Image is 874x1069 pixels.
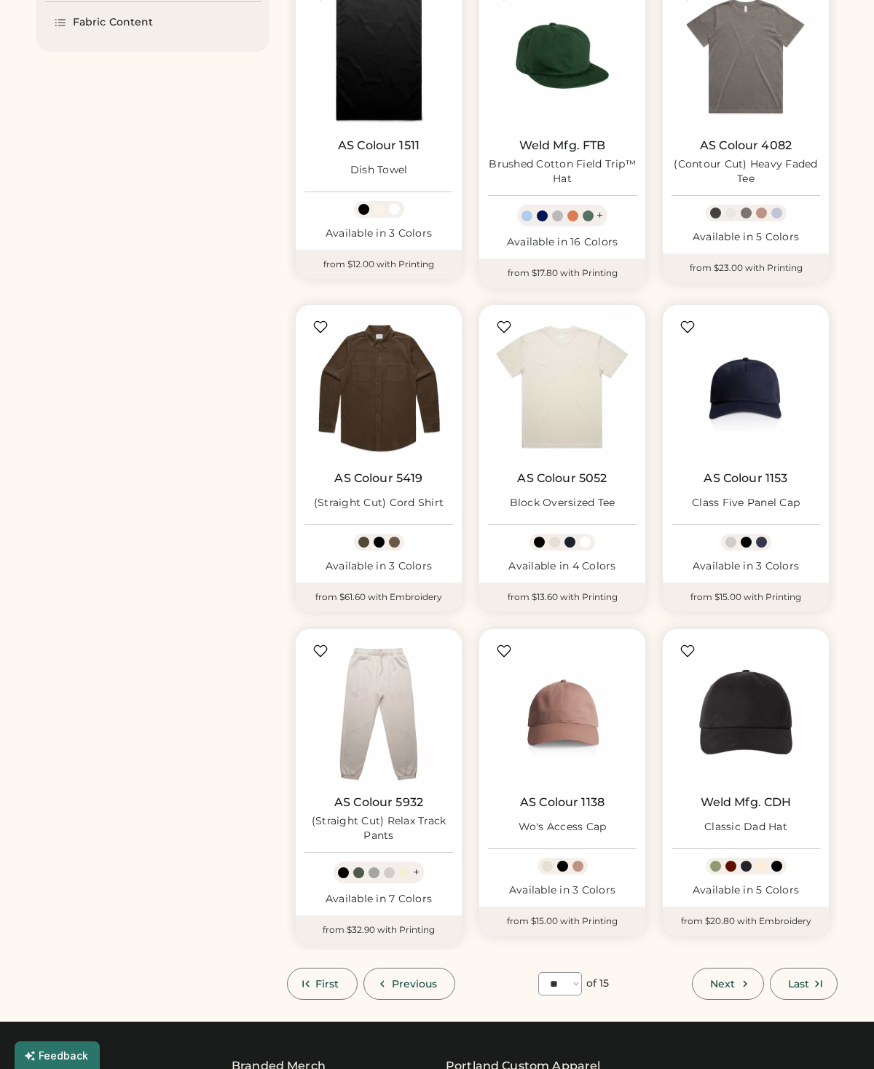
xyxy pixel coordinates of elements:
div: Available in 16 Colors [488,235,637,250]
div: Fabric Content [73,15,153,30]
img: AS Colour 5419 (Straight Cut) Cord Shirt [304,314,453,462]
div: from $15.00 with Printing [663,583,829,612]
img: Weld Mfg. CDH Classic Dad Hat [672,638,820,786]
span: Previous [392,979,438,989]
div: Class Five Panel Cap [692,496,800,510]
div: Available in 7 Colors [304,892,453,907]
div: Classic Dad Hat [704,820,787,835]
div: from $13.60 with Printing [479,583,645,612]
div: (Contour Cut) Heavy Faded Tee [672,157,820,186]
div: from $17.80 with Printing [479,259,645,288]
span: Last [788,979,809,989]
div: from $23.00 with Printing [663,253,829,283]
a: AS Colour 5052 [517,471,607,486]
div: + [413,864,420,880]
div: (Straight Cut) Cord Shirt [314,496,444,510]
div: from $12.00 with Printing [296,250,462,279]
a: AS Colour 1153 [704,471,787,486]
button: Last [770,968,838,1000]
div: Available in 3 Colors [672,559,820,574]
span: Next [710,979,735,989]
div: Available in 3 Colors [304,559,453,574]
img: AS Colour 1153 Class Five Panel Cap [672,314,820,462]
div: Brushed Cotton Field Trip™ Hat [488,157,637,186]
img: AS Colour 1138 Wo's Access Cap [488,638,637,786]
a: Weld Mfg. FTB [519,138,606,153]
div: Available in 4 Colors [488,559,637,574]
div: Wo's Access Cap [519,820,607,835]
div: Available in 3 Colors [304,226,453,241]
div: (Straight Cut) Relax Track Pants [304,814,453,843]
div: + [597,208,603,224]
div: Available in 5 Colors [672,230,820,245]
a: Weld Mfg. CDH [701,795,792,810]
span: First [315,979,339,989]
button: First [287,968,358,1000]
a: AS Colour 4082 [700,138,792,153]
button: Previous [363,968,456,1000]
button: Next [692,968,763,1000]
a: AS Colour 1511 [338,138,420,153]
div: Available in 5 Colors [672,883,820,898]
div: of 15 [586,977,610,991]
a: AS Colour 5419 [334,471,422,486]
img: AS Colour 5052 Block Oversized Tee [488,314,637,462]
div: from $20.80 with Embroidery [663,907,829,936]
div: Block Oversized Tee [510,496,615,510]
a: AS Colour 1138 [520,795,605,810]
div: from $15.00 with Printing [479,907,645,936]
div: from $32.90 with Printing [296,915,462,944]
img: AS Colour 5932 (Straight Cut) Relax Track Pants [304,638,453,786]
div: from $61.60 with Embroidery [296,583,462,612]
a: AS Colour 5932 [334,795,423,810]
div: Dish Towel [350,163,408,178]
div: Available in 3 Colors [488,883,637,898]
